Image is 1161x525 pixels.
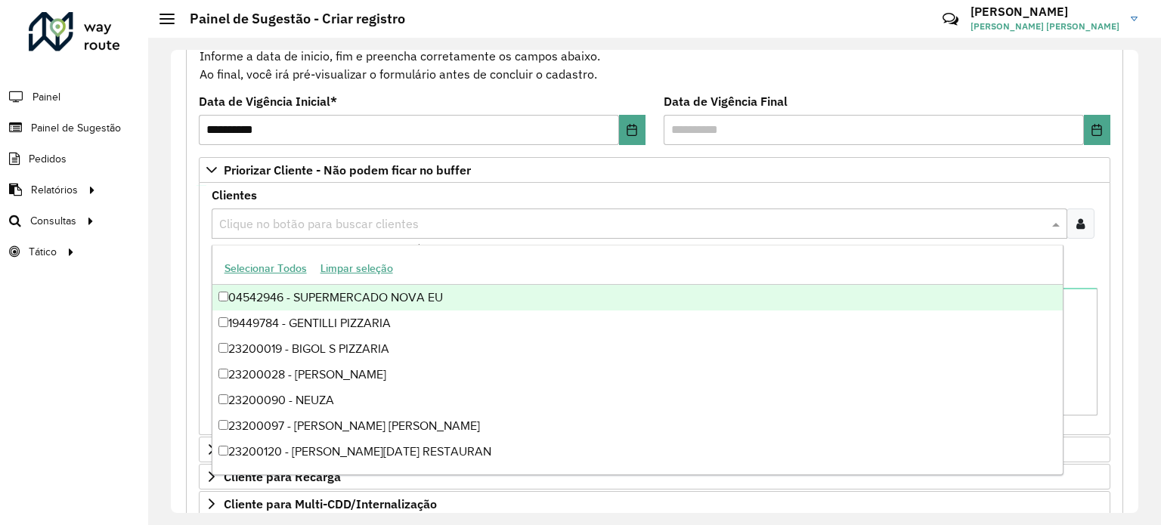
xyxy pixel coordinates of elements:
[224,471,341,483] span: Cliente para Recarga
[212,310,1063,336] div: 19449784 - GENTILLI PIZZARIA
[29,244,57,260] span: Tático
[664,92,788,110] label: Data de Vigência Final
[199,157,1110,183] a: Priorizar Cliente - Não podem ficar no buffer
[1084,115,1110,145] button: Choose Date
[30,213,76,229] span: Consultas
[212,285,1063,310] div: 04542946 - SUPERMERCADO NOVA EU
[212,465,1063,490] div: 23200420 - MANOEL
[212,413,1063,439] div: 23200097 - [PERSON_NAME] [PERSON_NAME]
[212,362,1063,388] div: 23200028 - [PERSON_NAME]
[212,186,257,204] label: Clientes
[314,257,400,280] button: Limpar seleção
[212,245,1063,475] ng-dropdown-panel: Options list
[29,151,67,167] span: Pedidos
[212,388,1063,413] div: 23200090 - NEUZA
[199,464,1110,489] a: Cliente para Recarga
[224,498,437,510] span: Cliente para Multi-CDD/Internalização
[31,120,121,136] span: Painel de Sugestão
[218,257,314,280] button: Selecionar Todos
[199,437,1110,462] a: Preservar Cliente - Devem ficar no buffer, não roteirizar
[224,164,471,176] span: Priorizar Cliente - Não podem ficar no buffer
[619,115,646,145] button: Choose Date
[199,183,1110,435] div: Priorizar Cliente - Não podem ficar no buffer
[31,182,78,198] span: Relatórios
[33,89,60,105] span: Painel
[212,242,487,255] small: Clientes que não podem ficar no Buffer – Máximo 50 PDVS
[971,5,1119,19] h3: [PERSON_NAME]
[199,28,1110,84] div: Informe a data de inicio, fim e preencha corretamente os campos abaixo. Ao final, você irá pré-vi...
[175,11,405,27] h2: Painel de Sugestão - Criar registro
[212,439,1063,465] div: 23200120 - [PERSON_NAME][DATE] RESTAURAN
[199,491,1110,517] a: Cliente para Multi-CDD/Internalização
[971,20,1119,33] span: [PERSON_NAME] [PERSON_NAME]
[934,3,967,36] a: Contato Rápido
[199,92,337,110] label: Data de Vigência Inicial
[212,336,1063,362] div: 23200019 - BIGOL S PIZZARIA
